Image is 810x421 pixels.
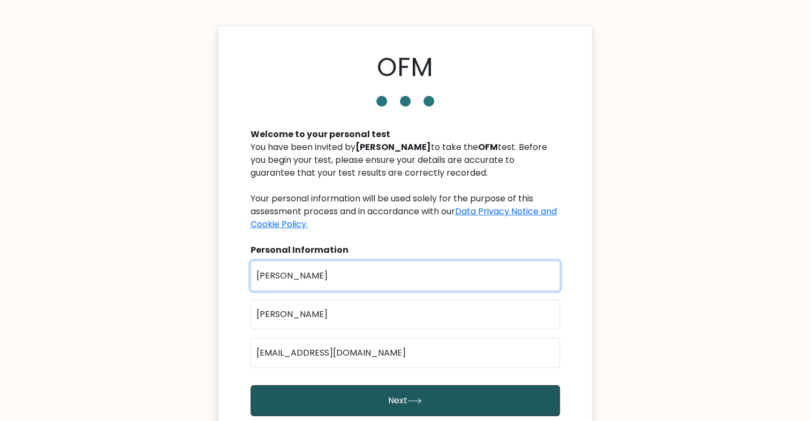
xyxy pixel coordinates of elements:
[251,244,560,257] div: Personal Information
[251,338,560,368] input: Email
[251,261,560,291] input: First name
[377,52,433,83] h1: OFM
[251,141,560,231] div: You have been invited by to take the test. Before you begin your test, please ensure your details...
[478,141,498,153] b: OFM
[355,141,431,153] b: [PERSON_NAME]
[251,385,560,416] button: Next
[251,205,557,230] a: Data Privacy Notice and Cookie Policy.
[251,299,560,329] input: Last name
[251,128,560,141] div: Welcome to your personal test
